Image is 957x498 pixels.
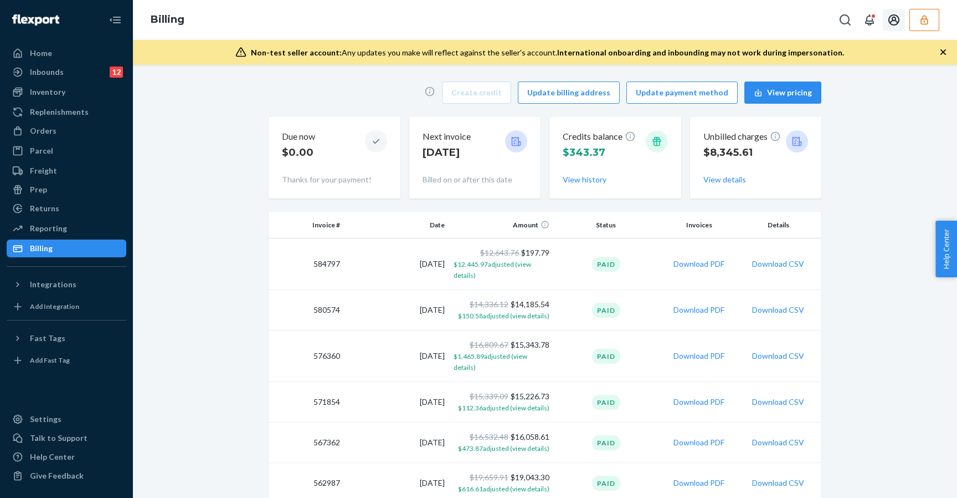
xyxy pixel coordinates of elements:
th: Details [740,212,821,238]
div: Paid [592,435,620,450]
p: Thanks for your payment! [282,174,387,185]
span: $343.37 [563,146,605,159]
div: Inventory [30,87,65,98]
span: $16,809.67 [470,340,508,349]
p: Billed on or after this date [423,174,528,185]
th: Invoices [658,212,740,238]
div: Orders [30,125,56,136]
span: $16,532.48 [470,432,508,441]
div: Freight [30,165,57,176]
div: Billing [30,243,53,254]
td: $197.79 [449,238,554,290]
button: Create credit [442,82,511,104]
div: Home [30,48,52,59]
p: Credits balance [563,130,636,143]
a: Settings [7,410,126,428]
span: $19,659.91 [470,472,508,482]
div: Help Center [30,451,75,463]
td: 584797 [269,238,344,290]
a: Billing [7,240,126,257]
p: Next invoice [423,130,471,143]
div: Fast Tags [30,333,65,344]
div: Replenishments [30,106,89,118]
button: Help Center [935,221,957,277]
a: Add Integration [7,298,126,316]
button: $473.87adjusted (view details) [458,443,549,454]
span: International onboarding and inbounding may not work during impersonation. [557,48,844,57]
button: View details [703,174,746,185]
button: Open Search Box [834,9,856,31]
div: Reporting [30,223,67,234]
span: $12,445.97 adjusted (view details) [454,260,531,280]
button: $112.36adjusted (view details) [458,402,549,413]
div: Add Fast Tag [30,355,70,365]
span: $15,339.09 [470,392,508,401]
td: $16,058.61 [449,423,554,463]
p: Due now [282,130,315,143]
span: $1,465.89 adjusted (view details) [454,352,527,372]
div: Integrations [30,279,76,290]
button: Give Feedback [7,467,126,485]
div: Paid [592,257,620,272]
button: Download PDF [673,258,724,270]
button: Download CSV [752,437,804,448]
a: Freight [7,162,126,180]
td: [DATE] [344,331,449,382]
p: Unbilled charges [703,130,781,143]
a: Talk to Support [7,429,126,447]
div: 12 [110,67,123,78]
span: $14,336.12 [470,299,508,309]
button: Download CSV [752,258,804,270]
th: Amount [449,212,554,238]
button: Download PDF [673,350,724,362]
th: Status [554,212,658,238]
button: Download PDF [673,304,724,316]
td: 580574 [269,290,344,331]
a: Returns [7,200,126,217]
div: Give Feedback [30,470,84,481]
div: Paid [592,476,620,491]
th: Date [344,212,449,238]
button: Update billing address [518,82,620,104]
button: Download CSV [752,477,804,489]
p: $0.00 [282,145,315,160]
td: 576360 [269,331,344,382]
a: Home [7,44,126,62]
span: Non-test seller account: [251,48,342,57]
a: Prep [7,181,126,199]
td: 571854 [269,382,344,423]
td: [DATE] [344,423,449,463]
a: Help Center [7,448,126,466]
div: Inbounds [30,67,64,78]
th: Invoice # [269,212,344,238]
td: [DATE] [344,382,449,423]
div: Paid [592,303,620,318]
a: Inbounds12 [7,63,126,81]
td: 567362 [269,423,344,463]
button: Close Navigation [104,9,126,31]
a: Orders [7,122,126,140]
a: Inventory [7,83,126,101]
span: $112.36 adjusted (view details) [458,404,549,412]
button: $150.58adjusted (view details) [458,310,549,321]
a: Parcel [7,142,126,160]
span: $150.58 adjusted (view details) [458,312,549,320]
button: Fast Tags [7,329,126,347]
button: Download CSV [752,304,804,316]
td: $15,343.78 [449,331,554,382]
td: [DATE] [344,238,449,290]
div: Paid [592,349,620,364]
div: Talk to Support [30,433,88,444]
div: Any updates you make will reflect against the seller's account. [251,47,844,58]
button: Download PDF [673,397,724,408]
button: View pricing [744,82,821,104]
a: Billing [151,13,184,26]
button: Open account menu [883,9,905,31]
td: $14,185.54 [449,290,554,331]
button: Download PDF [673,437,724,448]
div: Parcel [30,145,53,156]
button: Integrations [7,276,126,293]
button: $1,465.89adjusted (view details) [454,350,549,373]
a: Add Fast Tag [7,352,126,369]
